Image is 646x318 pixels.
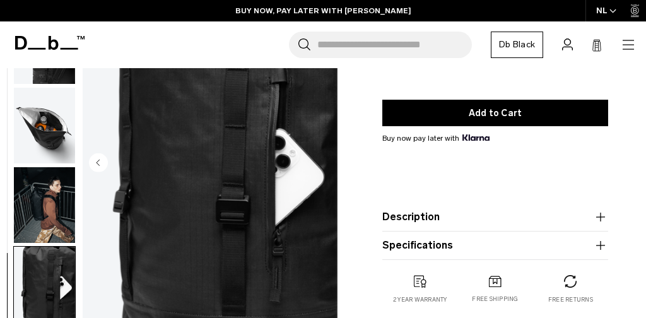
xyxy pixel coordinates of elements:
[14,167,75,243] img: Essential Rolltop Backpack 32L Black Out
[13,167,76,244] button: Essential Rolltop Backpack 32L Black Out
[491,32,543,58] a: Db Black
[393,295,447,304] p: 2 year warranty
[472,295,518,303] p: Free shipping
[382,209,608,225] button: Description
[382,132,490,144] span: Buy now pay later with
[13,87,76,164] button: Essential Rolltop Backpack 32L Black Out
[382,100,608,126] button: Add to Cart
[382,238,608,253] button: Specifications
[462,134,490,141] img: {"height" => 20, "alt" => "Klarna"}
[548,295,593,304] p: Free returns
[89,153,108,174] button: Previous slide
[235,5,411,16] a: BUY NOW, PAY LATER WITH [PERSON_NAME]
[14,88,75,163] img: Essential Rolltop Backpack 32L Black Out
